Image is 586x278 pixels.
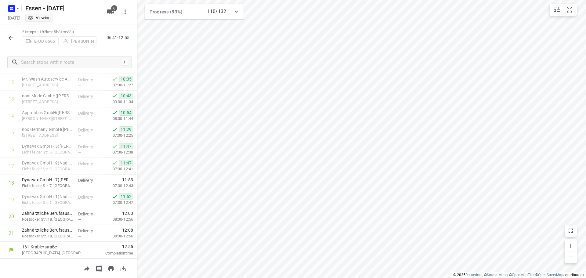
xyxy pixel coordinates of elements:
div: 16 [9,146,14,152]
p: Katzbergstraße 3, Langenfeld [22,132,73,139]
p: Mr. Wash Autoservice AG([PERSON_NAME]) [22,76,73,82]
span: 12:55 [93,244,133,250]
span: — [78,83,81,88]
p: Rostocker Str. 18, Düsseldorf [22,233,73,239]
p: Zahnärztliche Berufsausübungsgemeinschaft Dr. Dann & Kollegen(Zahnärztliche Berufsausübungsgemein... [22,227,73,233]
span: — [78,234,81,239]
p: 08:30-12:56 [103,233,133,239]
p: 07:30-12:41 [103,166,133,172]
p: Delivery [78,127,101,133]
div: Progress (83%)110/132 [145,4,244,20]
p: Dynavax GmbH - 1(Nadiia Distel) [22,193,73,200]
span: — [78,184,81,188]
svg: Done [112,126,118,132]
p: [STREET_ADDRESS] [22,82,73,88]
p: noni Mode GmbH([PERSON_NAME]) [22,93,73,99]
p: Appmatics GmbH(Dominik Kloubert) [22,110,73,116]
span: 6 [111,5,117,11]
span: — [78,200,81,205]
p: Delivery [78,110,101,116]
p: 09:00-11:34 [103,99,133,105]
button: Fit zoom [563,4,576,16]
p: Delivery [78,177,101,183]
a: Routetitan [465,273,483,277]
span: — [78,100,81,104]
p: 08:00-11:44 [103,116,133,122]
span: 12:08 [122,227,133,233]
div: 17 [9,163,14,169]
span: Share route [81,265,93,271]
button: Map settings [551,4,563,16]
li: © 2025 , © , © © contributors [453,273,584,277]
span: 11:52 [119,193,133,200]
svg: Done [112,76,118,82]
span: 11:53 [122,177,133,183]
div: small contained button group [550,4,577,16]
svg: Done [112,160,118,166]
p: Dynavax GmbH - 7(Nadiia Distel) [22,177,73,183]
button: 6 [104,6,117,18]
span: — [78,150,81,155]
input: Search stops within route [21,58,121,67]
p: Delivery [78,194,101,200]
p: Delivery [78,161,101,167]
span: 12:03 [122,210,133,216]
div: 20 [9,214,14,219]
span: 11:47 [119,160,133,166]
p: 08:30-12:56 [103,216,133,222]
div: / [121,59,128,66]
span: 10:54 [119,110,133,116]
p: 07:30-12:25 [103,132,133,139]
svg: Done [112,93,118,99]
p: 07:30-12:47 [103,200,133,206]
svg: Done [112,143,118,149]
span: — [78,167,81,171]
span: Print route [105,265,117,271]
p: [GEOGRAPHIC_DATA], [GEOGRAPHIC_DATA] [22,250,85,256]
span: Print shipping labels [93,265,105,271]
span: 11:29 [119,126,133,132]
div: 19 [9,197,14,203]
p: Delivery [78,228,101,234]
p: Eichsfelder Str. 1, Düsseldorf [22,200,73,206]
div: 18 [9,180,14,186]
p: Delivery [78,93,101,99]
div: 13 [9,96,14,102]
p: Delivery [78,144,101,150]
span: 10:43 [119,93,133,99]
span: • [66,30,67,34]
p: 07:30-12:38 [103,149,133,155]
p: 21 stops • 182km • 5h31m [22,29,96,35]
p: 06:41-12:55 [107,34,132,41]
span: 10:35 [119,76,133,82]
span: Download route [117,265,129,271]
p: 110/132 [207,8,226,15]
p: Zahnärztliche Berufsausübungsgemeinschaft Dr. Dann & Kollegen(D. Hallen) [22,210,73,216]
p: 07:30-11:27 [103,82,133,88]
p: Wilhelm-Mauser-Straße 14-16, Köln [22,116,73,122]
p: Delivery [78,211,101,217]
p: Eichsfelder Str. 9, Düsseldorf [22,166,73,172]
p: Eichsfelder Str. 7, Düsseldorf [22,183,73,189]
p: 07:30-12:43 [103,183,133,189]
a: OpenMapTiles [512,273,535,277]
svg: Done [112,110,118,116]
span: Progress (83%) [150,9,182,15]
p: Rostocker Str. 18, Düsseldorf [22,216,73,222]
span: — [78,217,81,222]
p: Dynavax GmbH - 5(Nadiia Distel) [22,143,73,149]
div: 12 [9,79,14,85]
div: 15 [9,130,14,135]
div: 21 [9,230,14,236]
a: Stadia Maps [487,273,508,277]
span: 11:47 [119,143,133,149]
div: You are currently in view mode. To make any changes, go to edit project. [27,15,51,21]
div: 14 [9,113,14,119]
p: Eichsfelder Str. 5, Düsseldorf [22,149,73,155]
span: — [78,117,81,121]
p: Completion time [93,250,133,256]
p: Dynavax GmbH - 9(Nadiia Distel) [22,160,73,166]
span: 33u [67,30,74,34]
button: More [119,6,131,18]
p: [STREET_ADDRESS] [22,99,73,105]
